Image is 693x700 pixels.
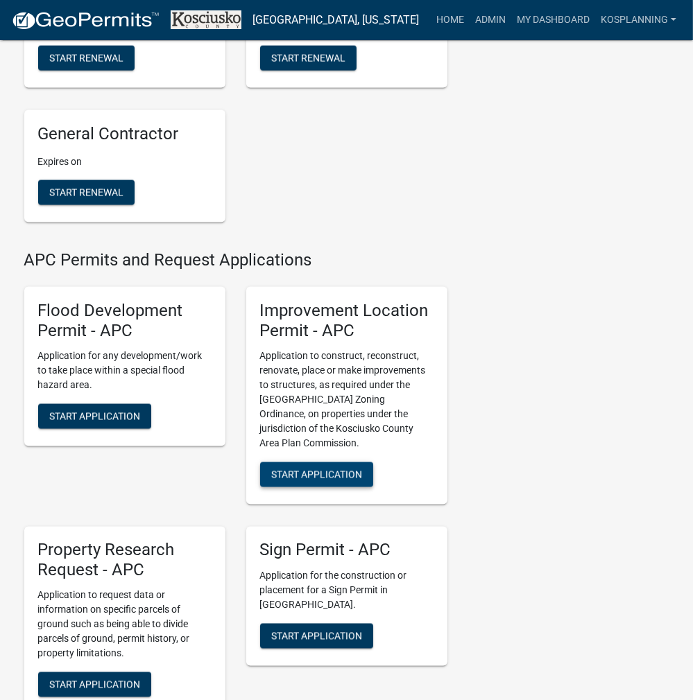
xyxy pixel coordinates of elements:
[271,52,345,63] span: Start Renewal
[49,52,123,63] span: Start Renewal
[260,301,434,341] h5: Improvement Location Permit - APC
[49,187,123,198] span: Start Renewal
[271,469,362,480] span: Start Application
[38,404,151,429] button: Start Application
[38,588,212,661] p: Application to request data or information on specific parcels of ground such as being able to di...
[260,569,434,613] p: Application for the construction or placement for a Sign Permit in [GEOGRAPHIC_DATA].
[260,462,373,487] button: Start Application
[38,46,135,71] button: Start Renewal
[431,7,470,33] a: Home
[38,672,151,697] button: Start Application
[470,7,511,33] a: Admin
[260,46,357,71] button: Start Renewal
[49,410,140,421] span: Start Application
[595,7,682,33] a: kosplanning
[38,349,212,393] p: Application for any development/work to take place within a special flood hazard area.
[38,301,212,341] h5: Flood Development Permit - APC
[271,630,362,641] span: Start Application
[253,8,419,32] a: [GEOGRAPHIC_DATA], [US_STATE]
[24,250,447,270] h4: APC Permits and Request Applications
[260,541,434,561] h5: Sign Permit - APC
[260,349,434,451] p: Application to construct, reconstruct, renovate, place or make improvements to structures, as req...
[171,10,241,29] img: Kosciusko County, Indiana
[38,155,212,169] p: Expires on
[511,7,595,33] a: My Dashboard
[38,180,135,205] button: Start Renewal
[260,624,373,649] button: Start Application
[49,679,140,690] span: Start Application
[38,124,212,144] h5: General Contractor
[38,541,212,581] h5: Property Research Request - APC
